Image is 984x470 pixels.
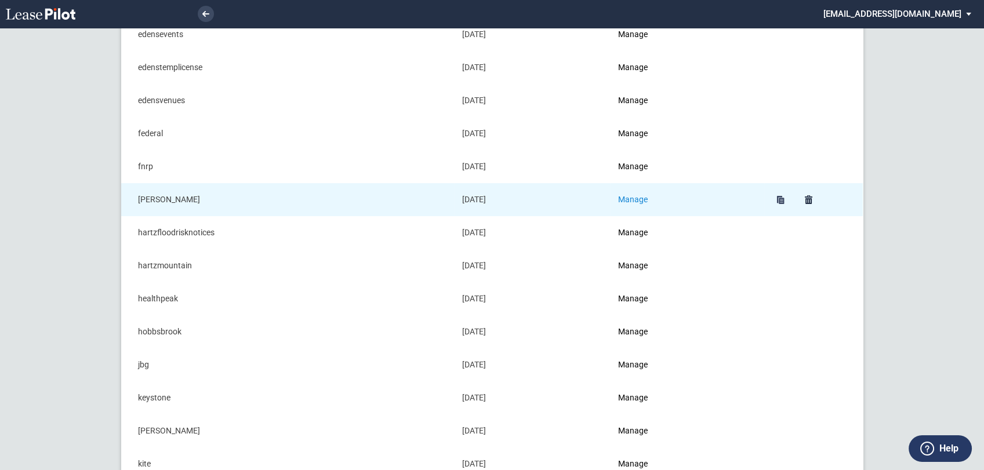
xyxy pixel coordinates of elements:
td: federal [121,117,454,150]
a: Manage [618,96,648,105]
td: jbg [121,348,454,381]
a: Manage [618,459,648,468]
td: [PERSON_NAME] [121,414,454,447]
td: [DATE] [454,18,610,51]
a: Manage [618,360,648,369]
td: keystone [121,381,454,414]
td: [DATE] [454,216,610,249]
td: edensevents [121,18,454,51]
td: [PERSON_NAME] [121,183,454,216]
td: [DATE] [454,84,610,117]
a: Manage [618,393,648,402]
label: Help [939,441,958,456]
td: edenstemplicense [121,51,454,84]
td: [DATE] [454,282,610,315]
a: Manage [618,294,648,303]
td: edensvenues [121,84,454,117]
a: Manage [618,129,648,138]
td: [DATE] [454,414,610,447]
a: Manage [618,327,648,336]
td: [DATE] [454,381,610,414]
a: Manage [618,195,648,204]
td: [DATE] [454,249,610,282]
td: fnrp [121,150,454,183]
a: Manage [618,228,648,237]
a: Manage [618,162,648,171]
td: [DATE] [454,51,610,84]
td: [DATE] [454,117,610,150]
td: [DATE] [454,150,610,183]
a: Delete hajjar [800,192,816,208]
td: hartzfloodrisknotices [121,216,454,249]
td: [DATE] [454,315,610,348]
td: [DATE] [454,183,610,216]
a: Manage [618,426,648,435]
td: [DATE] [454,348,610,381]
td: healthpeak [121,282,454,315]
a: Manage [618,63,648,72]
button: Help [909,435,972,462]
a: Duplicate hajjar [772,192,789,208]
td: hobbsbrook [121,315,454,348]
a: Manage [618,261,648,270]
td: hartzmountain [121,249,454,282]
a: Manage [618,30,648,39]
